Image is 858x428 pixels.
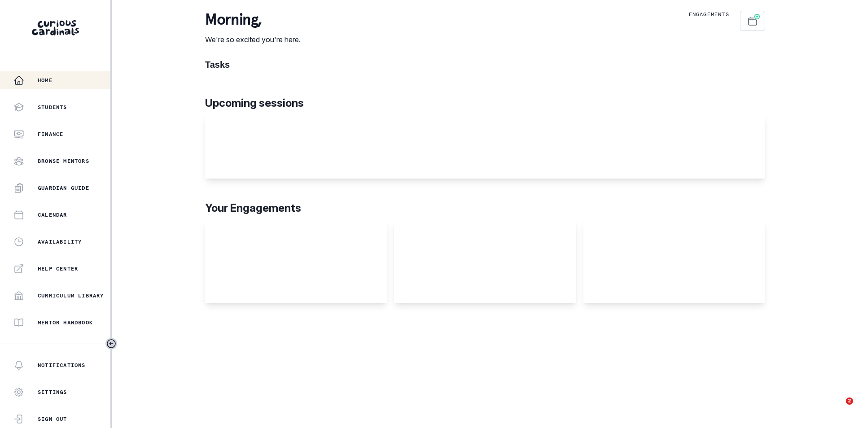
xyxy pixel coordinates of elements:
[205,95,765,111] p: Upcoming sessions
[38,104,67,111] p: Students
[38,77,53,84] p: Home
[38,157,89,165] p: Browse Mentors
[32,20,79,35] img: Curious Cardinals Logo
[827,397,849,419] iframe: Intercom live chat
[205,59,765,70] h1: Tasks
[38,131,63,138] p: Finance
[38,184,89,192] p: Guardian Guide
[38,389,67,396] p: Settings
[38,265,78,272] p: Help Center
[105,338,117,349] button: Toggle sidebar
[205,200,765,216] p: Your Engagements
[38,362,86,369] p: Notifications
[38,211,67,218] p: Calendar
[38,415,67,423] p: Sign Out
[38,319,93,326] p: Mentor Handbook
[38,238,82,245] p: Availability
[740,11,765,31] button: Schedule Sessions
[846,397,853,405] span: 2
[689,11,733,18] p: Engagements:
[205,11,301,29] p: morning ,
[205,34,301,45] p: We're so excited you're here.
[38,292,104,299] p: Curriculum Library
